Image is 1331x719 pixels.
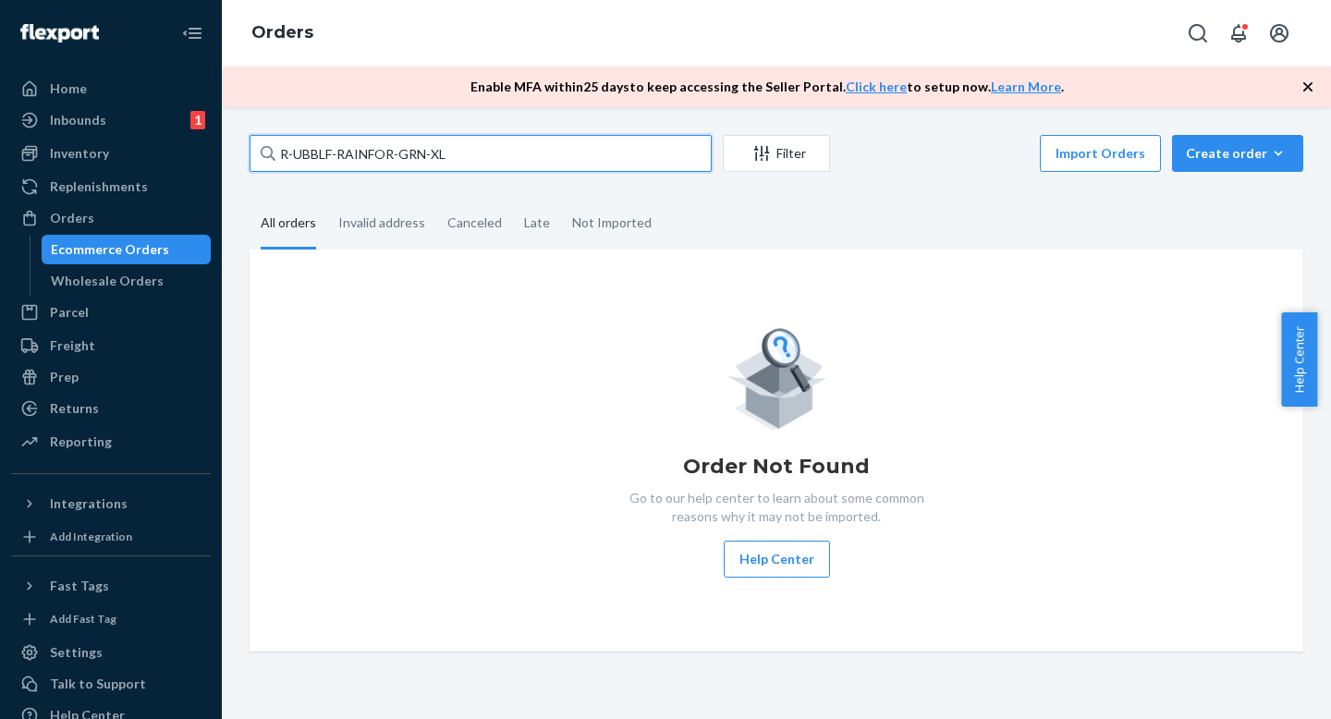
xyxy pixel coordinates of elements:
[251,22,313,43] a: Orders
[50,368,79,386] div: Prep
[524,199,550,247] div: Late
[11,331,211,360] a: Freight
[11,105,211,135] a: Inbounds1
[50,494,128,513] div: Integrations
[51,240,169,259] div: Ecommerce Orders
[50,144,109,163] div: Inventory
[50,529,132,544] div: Add Integration
[572,199,652,247] div: Not Imported
[1172,135,1303,172] button: Create order
[615,489,938,526] p: Go to our help center to learn about some common reasons why it may not be imported.
[11,526,211,548] a: Add Integration
[1186,144,1289,163] div: Create order
[724,541,830,578] button: Help Center
[42,266,212,296] a: Wholesale Orders
[338,199,425,247] div: Invalid address
[50,611,116,627] div: Add Fast Tag
[1281,312,1317,407] button: Help Center
[11,638,211,667] a: Settings
[1220,15,1257,52] button: Open notifications
[1261,15,1298,52] button: Open account menu
[470,78,1064,96] p: Enable MFA within 25 days to keep accessing the Seller Portal. to setup now. .
[51,272,164,290] div: Wholesale Orders
[11,74,211,104] a: Home
[50,399,99,418] div: Returns
[11,298,211,327] a: Parcel
[42,235,212,264] a: Ecommerce Orders
[11,362,211,392] a: Prep
[50,643,103,662] div: Settings
[724,144,829,163] div: Filter
[50,336,95,355] div: Freight
[727,323,827,430] img: Empty list
[50,303,89,322] div: Parcel
[50,675,146,693] div: Talk to Support
[50,177,148,196] div: Replenishments
[846,79,907,94] a: Click here
[174,15,211,52] button: Close Navigation
[50,111,106,129] div: Inbounds
[50,209,94,227] div: Orders
[991,79,1061,94] a: Learn More
[1179,15,1216,52] button: Open Search Box
[11,394,211,423] a: Returns
[723,135,830,172] button: Filter
[20,24,99,43] img: Flexport logo
[447,199,502,247] div: Canceled
[261,199,316,250] div: All orders
[11,172,211,201] a: Replenishments
[250,135,712,172] input: Search orders
[11,139,211,168] a: Inventory
[11,427,211,457] a: Reporting
[190,111,205,129] div: 1
[50,577,109,595] div: Fast Tags
[50,79,87,98] div: Home
[683,452,870,481] h1: Order Not Found
[11,489,211,518] button: Integrations
[237,6,328,60] ol: breadcrumbs
[11,203,211,233] a: Orders
[1040,135,1161,172] button: Import Orders
[11,669,211,699] a: Talk to Support
[50,433,112,451] div: Reporting
[11,571,211,601] button: Fast Tags
[11,608,211,630] a: Add Fast Tag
